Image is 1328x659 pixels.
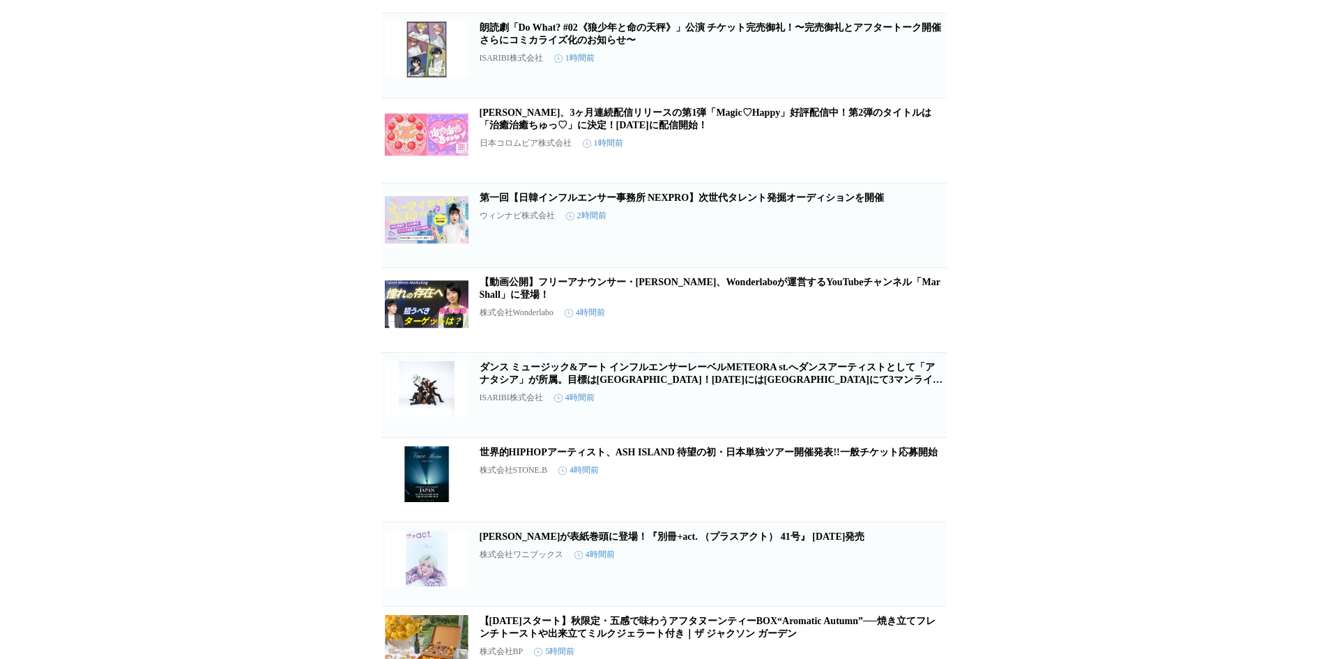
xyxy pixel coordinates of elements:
[385,361,468,417] img: ダンス ミュージック&アート インフルエンサーレーベルMETEORA st.へダンスアーティストとして「アナタシア」が所属。目標は日本武道館！10月13日にはKT Zeppにて3マンライブも敢行。
[480,392,543,404] p: ISARIBI株式会社
[480,107,932,130] a: [PERSON_NAME]、3ヶ月連続配信リリースの第1弾「Magic♡Happy」好評配信中！第2弾のタイトルは「治癒治癒ちゅっ♡」に決定！[DATE]に配信開始！
[480,22,942,45] a: 朗読劇「Do What? #02《狼少年と命の天秤》」公演 チケット完売御礼！〜完売御礼とアフタートーク開催さらにコミカライズ化のお知らせ〜
[385,107,468,162] img: 小倉 唯、3ヶ月連続配信リリースの第1弾「Magic♡Happy」好評配信中！第2弾のタイトルは「治癒治癒ちゅっ♡」に決定！9月17日（水）に配信開始！
[554,392,595,404] time: 4時間前
[480,277,940,300] a: 【動画公開】フリーアナウンサー・[PERSON_NAME]、Wonderlaboが運営するYouTubeチャンネル「MarShall」に登場！
[385,192,468,248] img: 第一回【日韓インフルエンサー事務所 NEXPRO】次世代タレント発掘オーディションを開催
[480,616,936,639] a: 【[DATE]スタート】秋限定・五感で味わうアフタヌーンティーBOX“Aromatic Autumn”──焼き立てフレンチトーストや出来立てミルクジェラート付き｜ザ ジャクソン ガーデン
[480,549,563,561] p: 株式会社ワニブックス
[480,137,572,149] p: 日本コロムビア株式会社
[480,192,885,203] a: 第一回【日韓インフルエンサー事務所 NEXPRO】次世代タレント発掘オーディションを開催
[566,210,606,222] time: 2時間前
[385,276,468,332] img: 【動画公開】フリーアナウンサー・檜山沙耶氏、Wonderlaboが運営するYouTubeチャンネル「MarShall」に登場！
[558,464,599,476] time: 4時間前
[565,307,605,319] time: 4時間前
[480,464,547,476] p: 株式会社STONE.B
[385,22,468,77] img: 朗読劇「Do What? #02《狼少年と命の天秤》」公演 チケット完売御礼！〜完売御礼とアフタートーク開催さらにコミカライズ化のお知らせ〜
[480,307,554,319] p: 株式会社Wonderlabo
[534,646,574,658] time: 5時間前
[480,52,543,64] p: ISARIBI株式会社
[385,531,468,586] img: 八木勇征が表紙巻頭に登場！『別冊+act. （プラスアクト） 41号』 2025年8月21日発売
[385,446,468,502] img: 世界的HIPHOPアーティスト、ASH ISLAND 待望の初・日本単独ツアー開催発表!!一般チケット応募開始
[480,646,524,658] p: 株式会社BP
[583,137,623,149] time: 1時間前
[574,549,615,561] time: 4時間前
[480,447,938,457] a: 世界的HIPHOPアーティスト、ASH ISLAND 待望の初・日本単独ツアー開催発表!!一般チケット応募開始
[480,531,865,542] a: [PERSON_NAME]が表紙巻頭に登場！『別冊+act. （プラスアクト） 41号』 [DATE]発売
[480,210,555,222] p: ウィンナビ株式会社
[480,362,942,397] a: ダンス ミュージック&アート インフルエンサーレーベルMETEORA st.へダンスアーティストとして「アナタシア」が所属。目標は[GEOGRAPHIC_DATA]！[DATE]には[GEOGR...
[554,52,595,64] time: 1時間前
